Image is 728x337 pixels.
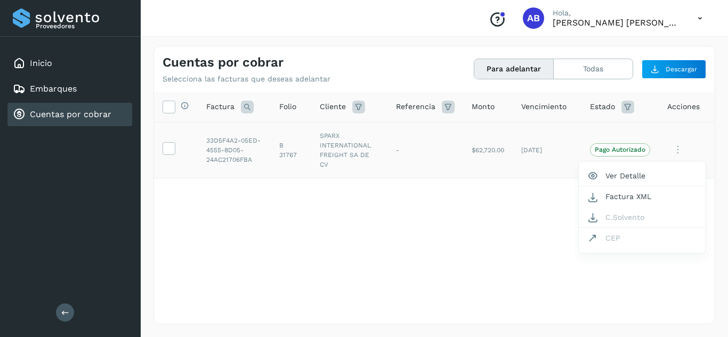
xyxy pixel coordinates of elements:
p: Proveedores [36,22,128,30]
button: CEP [579,228,706,248]
div: Embarques [7,77,132,101]
button: Ver Detalle [579,166,706,186]
a: Cuentas por cobrar [30,109,111,119]
a: Embarques [30,84,77,94]
div: Inicio [7,52,132,75]
button: C.Solvento [579,207,706,228]
button: Factura XML [579,186,706,207]
div: Cuentas por cobrar [7,103,132,126]
a: Inicio [30,58,52,68]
